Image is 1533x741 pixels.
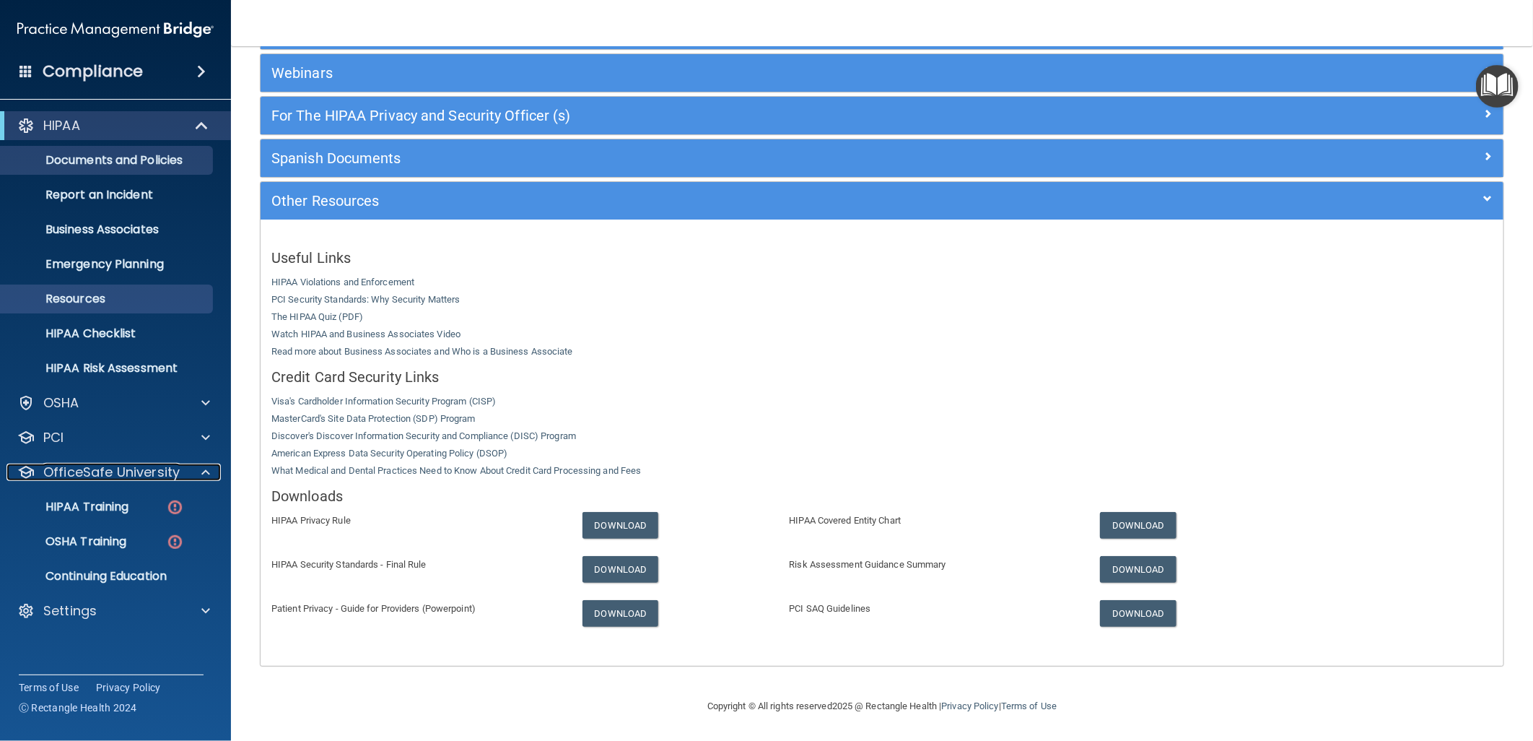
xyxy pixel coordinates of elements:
a: HIPAA Violations and Enforcement [271,277,414,287]
p: HIPAA Training [9,500,128,514]
a: Privacy Policy [941,701,998,711]
a: Watch HIPAA and Business Associates Video [271,329,460,339]
a: Terms of Use [1001,701,1057,711]
a: Download [1100,600,1176,627]
a: MasterCard's Site Data Protection (SDP) Program [271,413,476,424]
a: The HIPAA Quiz (PDF) [271,311,363,322]
p: OSHA [43,394,79,412]
p: Documents and Policies [9,153,206,168]
p: Settings [43,602,97,620]
img: danger-circle.6113f641.png [166,498,184,516]
a: American Express Data Security Operating Policy (DSOP) [271,448,507,459]
a: Read more about Business Associates and Who is a Business Associate [271,346,573,357]
a: Privacy Policy [96,680,161,695]
h4: Compliance [43,61,143,82]
p: HIPAA Security Standards - Final Rule [271,556,561,573]
img: danger-circle.6113f641.png [166,533,184,551]
a: Download [1100,512,1176,539]
p: HIPAA Checklist [9,326,206,341]
h5: Useful Links [271,250,1493,266]
a: Spanish Documents [271,147,1493,170]
h5: Webinars [271,65,1182,81]
p: HIPAA [43,117,80,134]
a: HIPAA [17,117,209,134]
a: What Medical and Dental Practices Need to Know About Credit Card Processing and Fees [271,465,641,476]
div: Copyright © All rights reserved 2025 @ Rectangle Health | | [619,683,1145,729]
a: Download [1100,556,1176,583]
p: Resources [9,292,206,306]
span: Ⓒ Rectangle Health 2024 [19,701,137,715]
img: PMB logo [17,15,214,44]
p: Patient Privacy - Guide for Providers (Powerpoint) [271,600,561,617]
p: HIPAA Risk Assessment [9,361,206,376]
p: Risk Assessment Guidance Summary [789,556,1078,573]
a: Discover's Discover Information Security and Compliance (DISC) Program [271,430,576,441]
p: HIPAA Covered Entity Chart [789,512,1078,529]
p: Report an Incident [9,188,206,202]
button: Open Resource Center [1476,65,1519,108]
a: Visa's Cardholder Information Security Program (CISP) [271,396,496,407]
p: PCI SAQ Guidelines [789,600,1078,617]
h5: For The HIPAA Privacy and Security Officer (s) [271,108,1182,123]
a: PCI [17,429,210,446]
a: Webinars [271,61,1493,84]
p: Business Associates [9,222,206,237]
p: OSHA Training [9,534,126,549]
p: HIPAA Privacy Rule [271,512,561,529]
a: OSHA [17,394,210,412]
p: Continuing Education [9,569,206,584]
a: OfficeSafe University [17,464,210,481]
p: OfficeSafe University [43,464,180,481]
a: Terms of Use [19,680,79,695]
h5: Other Resources [271,193,1182,209]
a: Download [582,512,659,539]
p: PCI [43,429,64,446]
a: Download [582,556,659,583]
a: Other Resources [271,189,1493,212]
a: Settings [17,602,210,620]
h5: Credit Card Security Links [271,369,1493,385]
p: Emergency Planning [9,257,206,272]
a: PCI Security Standards: Why Security Matters [271,294,460,305]
a: For The HIPAA Privacy and Security Officer (s) [271,104,1493,127]
h5: Downloads [271,488,1493,504]
h5: Spanish Documents [271,150,1182,166]
a: Download [582,600,659,627]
